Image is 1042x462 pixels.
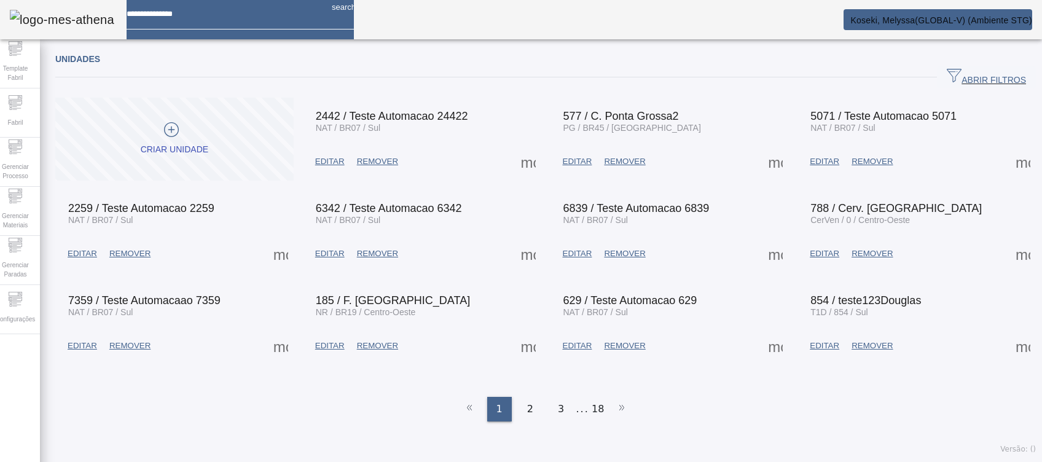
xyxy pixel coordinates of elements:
[563,307,628,317] span: NAT / BR07 / Sul
[764,151,786,173] button: Mais
[517,335,539,357] button: Mais
[598,335,651,357] button: REMOVER
[109,340,151,352] span: REMOVER
[592,397,604,421] li: 18
[103,243,157,265] button: REMOVER
[598,151,651,173] button: REMOVER
[1012,243,1034,265] button: Mais
[316,110,468,122] span: 2442 / Teste Automacao 24422
[527,402,533,417] span: 2
[141,144,208,156] div: Criar unidade
[810,215,910,225] span: CerVen / 0 / Centro-Oeste
[604,155,645,168] span: REMOVER
[109,248,151,260] span: REMOVER
[10,10,114,29] img: logo-mes-athena
[316,307,416,317] span: NR / BR19 / Centro-Oeste
[55,98,294,181] button: Criar unidade
[804,335,845,357] button: EDITAR
[68,215,133,225] span: NAT / BR07 / Sul
[351,243,404,265] button: REMOVER
[68,202,214,214] span: 2259 / Teste Automacao 2259
[852,340,893,352] span: REMOVER
[316,202,462,214] span: 6342 / Teste Automacao 6342
[810,294,921,307] span: 854 / teste123Douglas
[852,248,893,260] span: REMOVER
[563,248,592,260] span: EDITAR
[810,110,957,122] span: 5071 / Teste Automacao 5071
[604,340,645,352] span: REMOVER
[270,243,292,265] button: Mais
[557,243,598,265] button: EDITAR
[810,202,982,214] span: 788 / Cerv. [GEOGRAPHIC_DATA]
[68,294,221,307] span: 7359 / Teste Automacaao 7359
[810,123,875,133] span: NAT / BR07 / Sul
[563,110,679,122] span: 577 / C. Ponta Grossa2
[351,151,404,173] button: REMOVER
[517,243,539,265] button: Mais
[810,155,839,168] span: EDITAR
[68,340,97,352] span: EDITAR
[316,123,380,133] span: NAT / BR07 / Sul
[315,248,345,260] span: EDITAR
[850,15,1032,25] span: Koseki, Melyssa(GLOBAL-V) (Ambiente STG)
[103,335,157,357] button: REMOVER
[557,335,598,357] button: EDITAR
[309,335,351,357] button: EDITAR
[845,335,899,357] button: REMOVER
[810,248,839,260] span: EDITAR
[4,114,26,131] span: Fabril
[316,215,380,225] span: NAT / BR07 / Sul
[68,307,133,317] span: NAT / BR07 / Sul
[316,294,470,307] span: 185 / F. [GEOGRAPHIC_DATA]
[804,243,845,265] button: EDITAR
[309,151,351,173] button: EDITAR
[810,307,868,317] span: T1D / 854 / Sul
[810,340,839,352] span: EDITAR
[852,155,893,168] span: REMOVER
[563,215,628,225] span: NAT / BR07 / Sul
[563,155,592,168] span: EDITAR
[357,248,398,260] span: REMOVER
[604,248,645,260] span: REMOVER
[764,243,786,265] button: Mais
[1012,151,1034,173] button: Mais
[309,243,351,265] button: EDITAR
[1012,335,1034,357] button: Mais
[764,335,786,357] button: Mais
[68,248,97,260] span: EDITAR
[351,335,404,357] button: REMOVER
[61,243,103,265] button: EDITAR
[61,335,103,357] button: EDITAR
[517,151,539,173] button: Mais
[55,54,100,64] span: Unidades
[937,66,1036,88] button: ABRIR FILTROS
[315,340,345,352] span: EDITAR
[563,340,592,352] span: EDITAR
[357,340,398,352] span: REMOVER
[576,397,589,421] li: ...
[563,202,710,214] span: 6839 / Teste Automacao 6839
[270,335,292,357] button: Mais
[563,294,697,307] span: 629 / Teste Automacao 629
[804,151,845,173] button: EDITAR
[947,68,1026,87] span: ABRIR FILTROS
[558,402,564,417] span: 3
[598,243,651,265] button: REMOVER
[557,151,598,173] button: EDITAR
[563,123,701,133] span: PG / BR45 / [GEOGRAPHIC_DATA]
[1000,445,1036,453] span: Versão: ()
[845,243,899,265] button: REMOVER
[845,151,899,173] button: REMOVER
[357,155,398,168] span: REMOVER
[315,155,345,168] span: EDITAR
